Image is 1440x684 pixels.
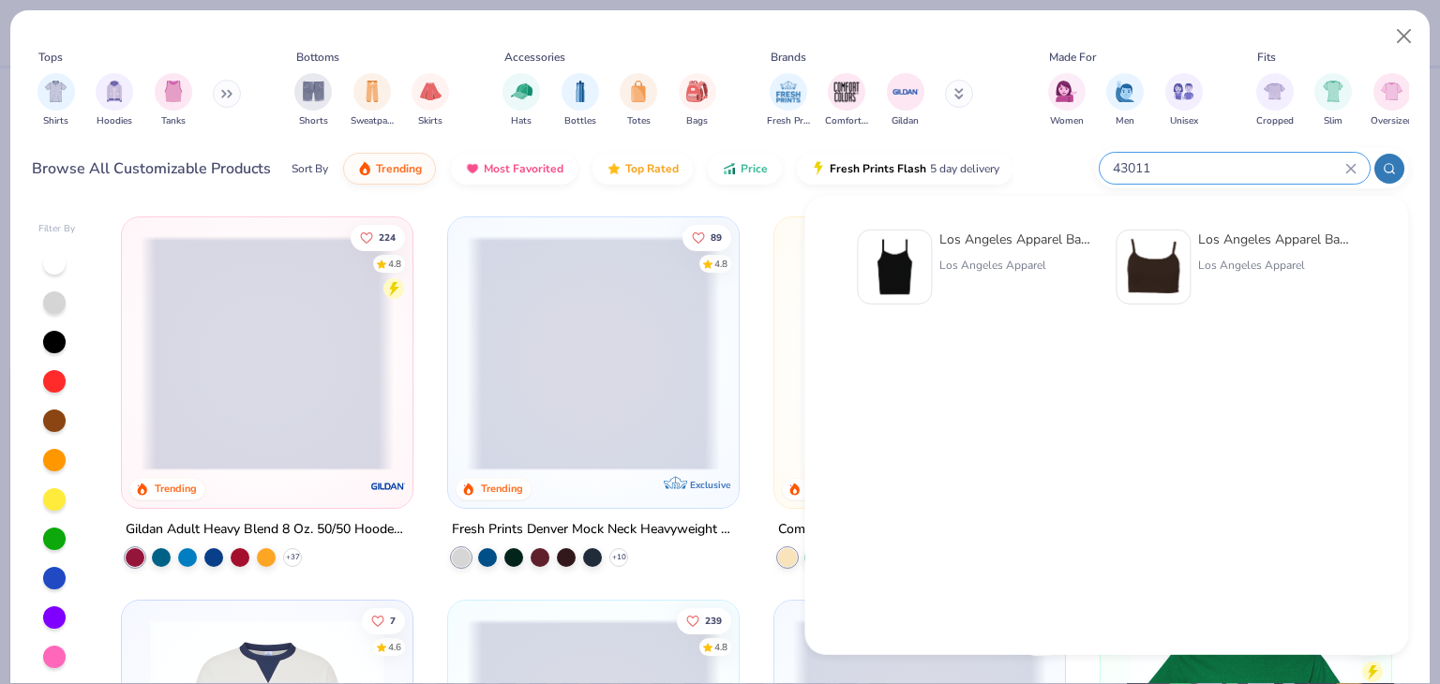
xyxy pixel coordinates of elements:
span: 5 day delivery [930,158,999,180]
img: flash.gif [811,161,826,176]
button: Like [682,224,731,250]
img: Sweatpants Image [362,81,382,102]
img: TopRated.gif [607,161,622,176]
span: Shorts [299,114,328,128]
button: filter button [96,73,133,128]
div: filter for Men [1106,73,1144,128]
img: Totes Image [628,81,649,102]
div: 4.6 [389,640,402,654]
span: Slim [1324,114,1342,128]
img: Fresh Prints Image [774,78,802,106]
button: filter button [1106,73,1144,128]
img: Women Image [1056,81,1077,102]
span: Women [1050,114,1084,128]
img: trending.gif [357,161,372,176]
span: Bottles [564,114,596,128]
div: filter for Fresh Prints [767,73,810,128]
div: Browse All Customizable Products [32,157,271,180]
div: 4.8 [714,640,727,654]
img: 806829dd-1c22-4937-9a35-1c80dd7c627b [1124,238,1182,296]
button: Most Favorited [451,153,577,185]
span: + 10 [612,552,626,563]
div: Los Angeles Apparel Baby Rib Spaghetti Tank [939,230,1097,249]
img: Oversized Image [1381,81,1402,102]
button: filter button [825,73,868,128]
div: filter for Oversized [1371,73,1413,128]
span: Hoodies [97,114,132,128]
button: filter button [562,73,599,128]
img: Gildan Image [892,78,920,106]
button: filter button [620,73,657,128]
div: filter for Bottles [562,73,599,128]
button: filter button [37,73,75,128]
div: filter for Hats [502,73,540,128]
span: Tanks [161,114,186,128]
div: Brands [771,49,806,66]
button: Like [363,607,406,633]
img: Hats Image [511,81,532,102]
div: Fits [1257,49,1276,66]
button: Price [708,153,782,185]
img: Bottles Image [570,81,591,102]
img: Slim Image [1323,81,1343,102]
div: Made For [1049,49,1096,66]
div: Accessories [504,49,565,66]
span: Sweatpants [351,114,394,128]
span: 7 [391,616,397,625]
span: Most Favorited [484,161,563,176]
div: filter for Tanks [155,73,192,128]
span: Cropped [1256,114,1294,128]
button: Fresh Prints Flash5 day delivery [797,153,1013,185]
span: Totes [627,114,651,128]
button: filter button [351,73,394,128]
span: Skirts [418,114,442,128]
button: filter button [767,73,810,128]
img: Gildan logo [369,468,407,505]
span: Exclusive [690,479,730,491]
span: Comfort Colors [825,114,868,128]
img: Shirts Image [45,81,67,102]
button: filter button [412,73,449,128]
div: filter for Slim [1314,73,1352,128]
span: 89 [711,232,722,242]
button: filter button [1371,73,1413,128]
div: Fresh Prints Denver Mock Neck Heavyweight Sweatshirt [452,518,735,542]
button: filter button [294,73,332,128]
div: 4.8 [389,257,402,271]
span: Gildan [892,114,919,128]
button: Like [352,224,406,250]
div: Sort By [292,160,328,177]
div: Los Angeles Apparel [939,257,1097,274]
span: Trending [376,161,422,176]
span: Unisex [1170,114,1198,128]
img: most_fav.gif [465,161,480,176]
img: Men Image [1115,81,1135,102]
img: Tanks Image [163,81,184,102]
div: Los Angeles Apparel [1198,257,1356,274]
button: filter button [679,73,716,128]
span: 239 [705,616,722,625]
button: filter button [502,73,540,128]
img: Hoodies Image [104,81,125,102]
span: Bags [686,114,708,128]
span: Shirts [43,114,68,128]
span: Hats [511,114,532,128]
div: filter for Unisex [1165,73,1203,128]
img: Skirts Image [420,81,442,102]
button: Like [677,607,731,633]
button: filter button [1314,73,1352,128]
div: filter for Comfort Colors [825,73,868,128]
span: + 37 [286,552,300,563]
button: filter button [1256,73,1294,128]
img: Comfort Colors Image [832,78,861,106]
div: Gildan Adult Heavy Blend 8 Oz. 50/50 Hooded Sweatshirt [126,518,409,542]
button: filter button [155,73,192,128]
div: filter for Bags [679,73,716,128]
div: filter for Totes [620,73,657,128]
button: filter button [1165,73,1203,128]
span: Top Rated [625,161,679,176]
div: Comfort Colors Adult Heavyweight T-Shirt [778,518,1031,542]
div: Filter By [38,222,76,236]
span: Fresh Prints [767,114,810,128]
span: Men [1116,114,1134,128]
